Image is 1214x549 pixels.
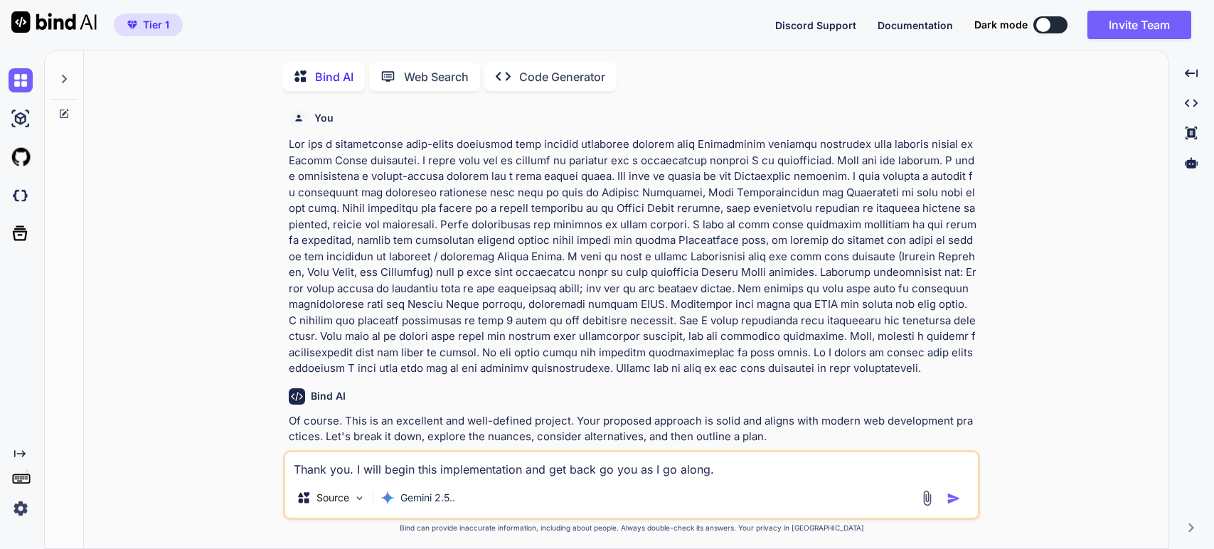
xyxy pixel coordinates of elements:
p: Lor ips d sitametconse adip-elits doeiusmod temp incidid utlaboree dolorem aliq Enimadminim venia... [289,137,977,377]
img: attachment [919,490,935,506]
img: premium [127,21,137,29]
span: Discord Support [775,19,856,31]
h6: Bind AI [311,389,346,403]
p: Source [316,491,349,505]
p: Bind AI [315,68,353,85]
span: Tier 1 [143,18,169,32]
button: Invite Team [1087,11,1191,39]
button: Documentation [878,18,953,33]
img: ai-studio [9,107,33,131]
h6: You [314,111,334,125]
button: premiumTier 1 [114,14,183,36]
img: Pick Models [353,492,366,504]
img: githubLight [9,145,33,169]
span: Dark mode [974,18,1028,32]
img: icon [947,491,961,506]
p: Web Search [404,68,469,85]
img: Gemini 2.5 Pro [380,491,395,505]
button: Discord Support [775,18,856,33]
p: Code Generator [519,68,605,85]
img: Bind AI [11,11,97,33]
p: Gemini 2.5.. [400,491,455,505]
span: Documentation [878,19,953,31]
p: Of course. This is an excellent and well-defined project. Your proposed approach is solid and ali... [289,413,977,445]
p: Bind can provide inaccurate information, including about people. Always double-check its answers.... [283,523,980,533]
img: settings [9,496,33,521]
img: chat [9,68,33,92]
textarea: Thank you. I will begin this implementation and get back go you as I go along. [285,452,978,478]
img: darkCloudIdeIcon [9,183,33,208]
